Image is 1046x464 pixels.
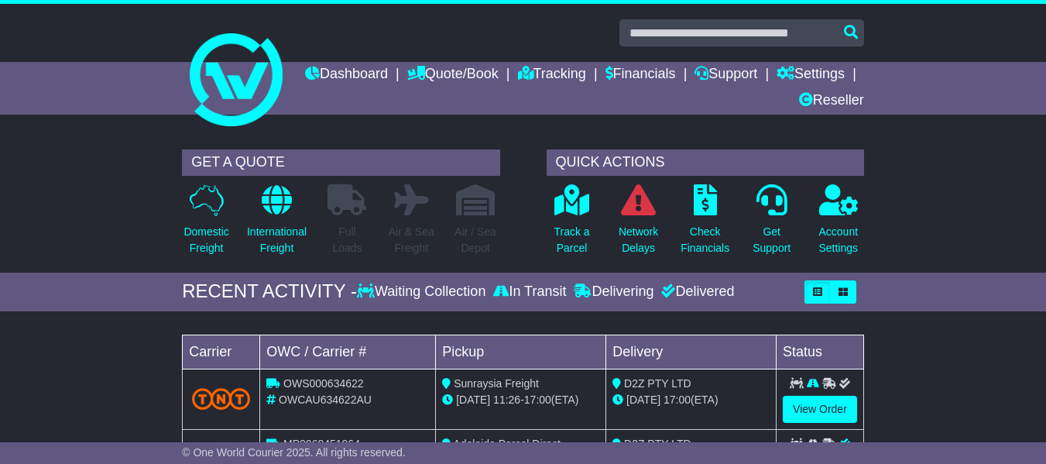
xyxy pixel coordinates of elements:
[283,438,360,450] span: MP0068451964
[612,392,770,408] div: (ETA)
[456,394,490,406] span: [DATE]
[680,184,730,265] a: CheckFinancials
[799,88,864,115] a: Reseller
[664,394,691,406] span: 17:00
[524,394,551,406] span: 17:00
[283,377,364,390] span: OWS000634622
[624,438,691,450] span: D2Z PTY LTD
[182,280,357,303] div: RECENT ACTIVITY -
[554,224,589,256] p: Track a Parcel
[605,62,676,88] a: Financials
[783,396,857,423] a: View Order
[454,224,496,256] p: Air / Sea Depot
[192,388,250,409] img: TNT_Domestic.png
[442,392,599,408] div: - (ETA)
[436,335,606,369] td: Pickup
[407,62,499,88] a: Quote/Book
[752,184,791,265] a: GetSupport
[183,224,228,256] p: Domestic Freight
[753,224,791,256] p: Get Support
[183,184,229,265] a: DomesticFreight
[624,377,691,390] span: D2Z PTY LTD
[547,150,864,176] div: QUICK ACTIONS
[694,62,757,88] a: Support
[260,335,436,369] td: OWC / Carrier #
[493,394,520,406] span: 11:26
[618,184,659,265] a: NetworkDelays
[357,284,489,301] div: Waiting Collection
[489,284,570,301] div: In Transit
[246,184,307,265] a: InternationalFreight
[626,394,660,406] span: [DATE]
[818,224,858,256] p: Account Settings
[777,62,845,88] a: Settings
[247,224,307,256] p: International Freight
[182,446,406,459] span: © One World Courier 2025. All rights reserved.
[570,284,657,301] div: Delivering
[305,62,388,88] a: Dashboard
[183,335,260,369] td: Carrier
[453,438,561,450] span: Adelaide Parcel Direct
[619,224,658,256] p: Network Delays
[328,224,366,256] p: Full Loads
[818,184,859,265] a: AccountSettings
[777,335,864,369] td: Status
[182,150,499,176] div: GET A QUOTE
[279,394,372,406] span: OWCAU634622AU
[454,377,539,390] span: Sunraysia Freight
[681,224,729,256] p: Check Financials
[657,284,734,301] div: Delivered
[518,62,586,88] a: Tracking
[389,224,434,256] p: Air & Sea Freight
[606,335,777,369] td: Delivery
[553,184,590,265] a: Track aParcel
